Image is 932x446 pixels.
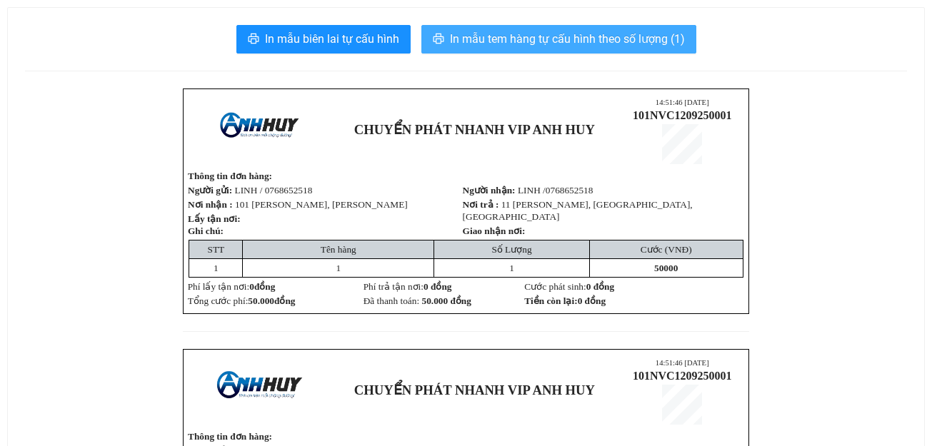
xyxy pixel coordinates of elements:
span: LINH / [106,94,184,116]
span: 0 [249,281,254,292]
span: Tên hàng [321,244,356,255]
button: printerIn mẫu biên lai tự cấu hình [236,25,411,54]
span: printer [433,33,444,46]
strong: CHUYỂN PHÁT NHANH VIP ANH HUY [354,122,595,137]
span: 0768652518 [546,185,593,196]
span: Giao nhận nơi: [463,225,526,236]
strong: Nơi trả : [463,199,499,210]
span: Cước (VNĐ) [641,244,692,255]
span: 14:51:46 [DATE] [656,98,709,106]
span: LINH / [5,92,79,114]
strong: CHUYỂN PHÁT NHANH VIP ANH HUY [31,9,106,71]
strong: Nơi nhận : [188,199,233,210]
span: Phí trả tận nơi: [364,281,452,292]
span: 0768652518 [5,103,53,114]
span: 0 đồng [424,281,452,292]
span: đồng [274,295,296,306]
span: Thông tin đơn hàng: [188,431,272,442]
span: LINH / [234,185,312,196]
span: 1 [336,263,341,273]
span: 1 [214,263,219,273]
span: Cước phát sinh: [524,281,586,292]
strong: Người nhận: [106,94,159,105]
span: 101NVC1209250001 [110,18,209,30]
span: 101 [PERSON_NAME], [PERSON_NAME] [235,199,408,210]
strong: Người nhận: [463,185,516,196]
span: 101NVC1209250001 [633,370,732,382]
span: Số Lượng [491,244,531,255]
span: Tổng cước phí: [188,295,296,306]
span: 0768652518 [265,185,313,196]
strong: Người gửi: [5,92,49,103]
span: In mẫu biên lai tự cấu hình [265,30,399,48]
strong: Ghi chú: [188,225,224,236]
span: Lấy tận nơi: [188,213,241,224]
span: đồng [254,281,276,292]
span: 50000 [654,263,678,273]
span: 50.000 [248,295,274,306]
span: Phí lấy tận nơi: [188,281,276,292]
img: logo [5,7,28,73]
strong: Người gửi: [188,185,232,196]
span: 0 đồng [586,281,615,292]
span: 14:51:46 [DATE] [133,8,186,16]
img: logo [193,358,324,423]
img: logo [198,100,319,161]
span: Thông tin đơn hàng: [5,78,89,89]
span: 11 [PERSON_NAME], [GEOGRAPHIC_DATA], [GEOGRAPHIC_DATA] [463,199,693,222]
span: 14:51:46 [DATE] [656,359,709,367]
span: 101NVC1209250001 [633,109,732,121]
span: LINH / [518,185,593,196]
span: In mẫu tem hàng tự cấu hình theo số lượng (1) [450,30,685,48]
span: 1 [509,263,514,273]
strong: Tiền còn lại: [524,295,606,306]
span: Đã thanh toán: [364,295,471,306]
strong: CHUYỂN PHÁT NHANH VIP ANH HUY [354,382,595,397]
span: STT [208,244,225,255]
span: printer [248,33,259,46]
span: 0 đồng [578,295,606,306]
strong: Thông tin đơn hàng: [188,171,272,181]
span: 0768652518 [109,106,157,116]
button: printerIn mẫu tem hàng tự cấu hình theo số lượng (1) [421,25,696,54]
span: 50.000 đồng [421,295,471,306]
